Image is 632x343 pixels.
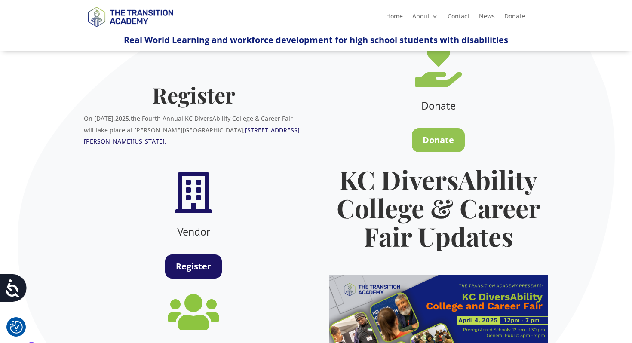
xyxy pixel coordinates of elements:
[10,321,23,334] button: Cookie Settings
[124,34,508,46] span: Real World Learning and workforce development for high school students with disabilities
[479,13,495,23] a: News
[165,254,222,279] a: Register
[412,13,438,23] a: About
[84,114,115,122] span: On [DATE],
[386,13,403,23] a: Home
[329,100,548,116] h2: Donate
[84,114,300,145] span: the Fourth Annual KC DiversAbility College & Career Fair will take place at [PERSON_NAME][GEOGRAP...
[10,321,23,334] img: Revisit consent button
[329,165,548,254] h1: KC DiversAbility College & Career Fair Updates
[504,13,525,23] a: Donate
[84,1,177,32] img: TTA Brand_TTA Primary Logo_Horizontal_Light BG
[412,128,465,152] a: Donate
[175,172,212,213] span: 
[84,81,303,113] h2: Register
[415,46,462,87] span: 
[84,25,177,34] a: Logo-Noticias
[168,291,219,333] span: 
[448,13,469,23] a: Contact
[84,226,303,242] h2: Vendor
[115,114,131,122] span: 2025,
